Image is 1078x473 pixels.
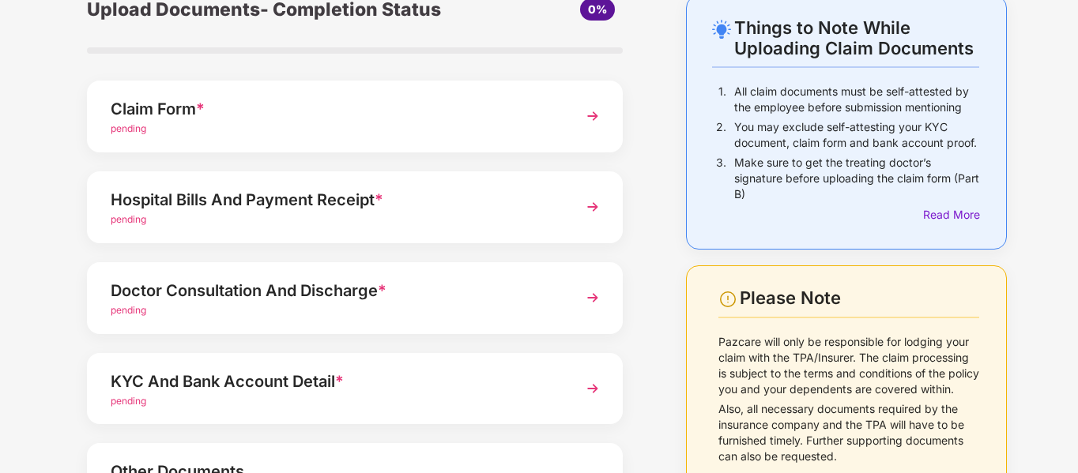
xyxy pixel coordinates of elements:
p: 2. [716,119,726,151]
div: Claim Form [111,96,558,122]
img: svg+xml;base64,PHN2ZyBpZD0iTmV4dCIgeG1sbnM9Imh0dHA6Ly93d3cudzMub3JnLzIwMDAvc3ZnIiB3aWR0aD0iMzYiIG... [579,193,607,221]
span: pending [111,213,146,225]
p: Also, all necessary documents required by the insurance company and the TPA will have to be furni... [718,401,980,464]
div: Things to Note While Uploading Claim Documents [734,17,979,58]
div: Hospital Bills And Payment Receipt [111,187,558,212]
div: Please Note [740,287,979,309]
div: Doctor Consultation And Discharge [111,278,558,303]
img: svg+xml;base64,PHN2ZyB4bWxucz0iaHR0cDovL3d3dy53My5vcmcvMjAwMC9zdmciIHdpZHRoPSIyNC4wOTMiIGhlaWdodD... [712,20,731,39]
div: KYC And Bank Account Detail [111,369,558,394]
span: pending [111,122,146,134]
p: 3. [716,155,726,202]
p: Pazcare will only be responsible for lodging your claim with the TPA/Insurer. The claim processin... [718,334,980,397]
span: 0% [588,2,607,16]
img: svg+xml;base64,PHN2ZyBpZD0iTmV4dCIgeG1sbnM9Imh0dHA6Ly93d3cudzMub3JnLzIwMDAvc3ZnIiB3aWR0aD0iMzYiIG... [579,283,607,312]
span: pending [111,395,146,407]
p: All claim documents must be self-attested by the employee before submission mentioning [734,84,979,115]
p: 1. [718,84,726,115]
img: svg+xml;base64,PHN2ZyBpZD0iTmV4dCIgeG1sbnM9Imh0dHA6Ly93d3cudzMub3JnLzIwMDAvc3ZnIiB3aWR0aD0iMzYiIG... [579,102,607,130]
p: Make sure to get the treating doctor’s signature before uploading the claim form (Part B) [734,155,979,202]
div: Read More [923,206,979,223]
span: pending [111,304,146,316]
p: You may exclude self-attesting your KYC document, claim form and bank account proof. [734,119,979,151]
img: svg+xml;base64,PHN2ZyBpZD0iV2FybmluZ18tXzI0eDI0IiBkYXRhLW5hbWU9Ildhcm5pbmcgLSAyNHgyNCIgeG1sbnM9Im... [718,290,737,309]
img: svg+xml;base64,PHN2ZyBpZD0iTmV4dCIgeG1sbnM9Imh0dHA6Ly93d3cudzMub3JnLzIwMDAvc3ZnIiB3aWR0aD0iMzYiIG... [579,374,607,403]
